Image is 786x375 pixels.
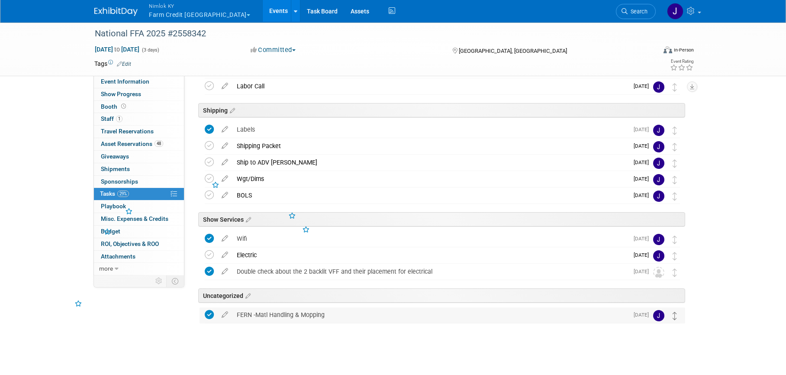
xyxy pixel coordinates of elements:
[244,215,251,223] a: Edit sections
[94,163,184,175] a: Shipments
[94,126,184,138] a: Travel Reservations
[101,240,159,247] span: ROI, Objectives & ROO
[673,236,677,244] i: Move task
[232,307,628,322] div: FERN -Matl Handling & Mopping
[94,176,184,188] a: Sponsorships
[653,191,664,202] img: Jamie Dunn
[101,253,135,260] span: Attachments
[217,142,232,150] a: edit
[673,83,677,91] i: Move task
[248,45,299,55] button: Committed
[653,250,664,262] img: Jamie Dunn
[94,7,138,16] img: ExhibitDay
[232,79,628,94] div: Labor Call
[101,115,122,122] span: Staff
[605,45,694,58] div: Event Format
[232,231,628,246] div: Wifi
[634,192,653,198] span: [DATE]
[673,126,677,135] i: Move task
[94,113,184,125] a: Staff1
[228,106,235,114] a: Edit sections
[99,265,113,272] span: more
[232,155,628,170] div: Ship to ADV [PERSON_NAME]
[101,140,163,147] span: Asset Reservations
[653,125,664,136] img: Jamie Dunn
[673,268,677,277] i: Move task
[459,48,567,54] span: [GEOGRAPHIC_DATA], [GEOGRAPHIC_DATA]
[94,263,184,275] a: more
[117,61,131,67] a: Edit
[673,47,694,53] div: In-Person
[101,215,168,222] span: Misc. Expenses & Credits
[634,268,653,275] span: [DATE]
[217,268,232,275] a: edit
[653,174,664,185] img: Jamie Dunn
[94,76,184,88] a: Event Information
[670,59,693,64] div: Event Rating
[634,176,653,182] span: [DATE]
[94,45,140,53] span: [DATE] [DATE]
[94,226,184,238] a: Budget
[628,8,647,15] span: Search
[634,126,653,133] span: [DATE]
[217,235,232,242] a: edit
[101,228,120,235] span: Budget
[616,4,656,19] a: Search
[634,143,653,149] span: [DATE]
[232,264,628,279] div: Double check about the 2 backlit VFF and their placement for electrical
[232,171,628,186] div: Wgt/Dims
[100,190,129,197] span: Tasks
[653,158,664,169] img: Jamie Dunn
[634,252,653,258] span: [DATE]
[101,103,128,110] span: Booth
[94,238,184,250] a: ROI, Objectives & ROO
[101,91,141,97] span: Show Progress
[198,103,685,117] div: Shipping
[634,236,653,242] span: [DATE]
[198,288,685,303] div: Uncategorized
[94,188,184,200] a: Tasks29%
[117,191,129,197] span: 29%
[634,312,653,318] span: [DATE]
[94,213,184,225] a: Misc. Expenses & Credits
[217,311,232,319] a: edit
[113,46,121,53] span: to
[673,176,677,184] i: Move task
[653,81,664,93] img: Jamie Dunn
[653,141,664,152] img: Jamie Dunn
[673,192,677,200] i: Move task
[232,248,628,262] div: Electric
[94,88,184,100] a: Show Progress
[141,47,159,53] span: (3 days)
[94,101,184,113] a: Booth
[94,200,184,213] a: Playbook
[101,203,126,210] span: Playbook
[217,82,232,90] a: edit
[634,159,653,165] span: [DATE]
[149,1,250,10] span: Nimlok KY
[151,275,167,287] td: Personalize Event Tab Strip
[232,188,628,203] div: BOLS
[101,128,154,135] span: Travel Reservations
[232,122,628,137] div: Labels
[94,151,184,163] a: Giveaways
[119,103,128,110] span: Booth not reserved yet
[217,251,232,259] a: edit
[232,139,628,153] div: Shipping Packet
[653,234,664,245] img: Jamie Dunn
[634,83,653,89] span: [DATE]
[217,158,232,166] a: edit
[653,310,664,321] img: Jamie Dunn
[198,212,685,226] div: Show Services
[92,26,643,42] div: National FFA 2025 #2558342
[217,175,232,183] a: edit
[653,267,664,278] img: Unassigned
[664,46,672,53] img: Format-Inperson.png
[667,3,683,19] img: Jamie Dunn
[116,116,122,122] span: 1
[101,165,130,172] span: Shipments
[155,140,163,147] span: 48
[673,252,677,260] i: Move task
[101,78,149,85] span: Event Information
[673,143,677,151] i: Move task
